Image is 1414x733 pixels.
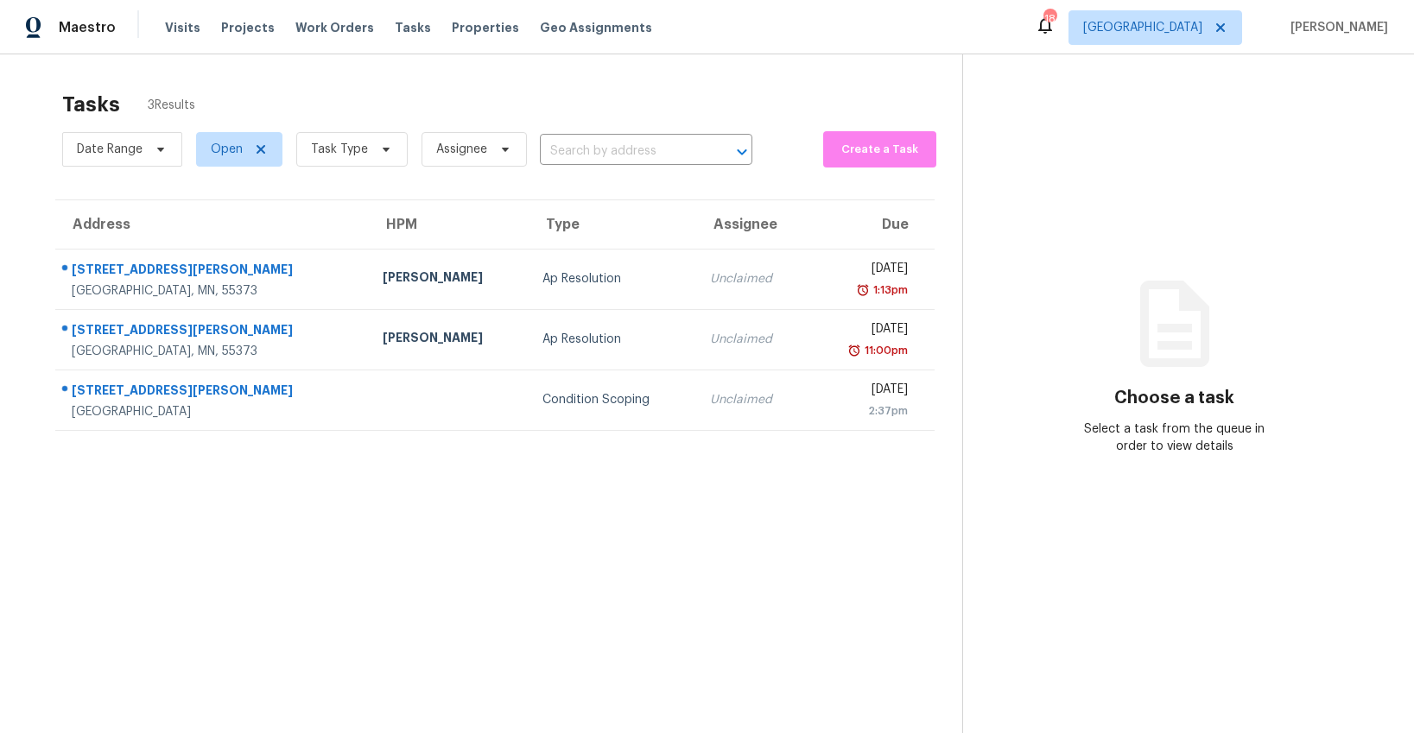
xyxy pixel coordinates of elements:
[369,200,529,249] th: HPM
[59,19,116,36] span: Maestro
[383,269,515,290] div: [PERSON_NAME]
[72,343,355,360] div: [GEOGRAPHIC_DATA], MN, 55373
[832,140,928,160] span: Create a Task
[72,261,355,282] div: [STREET_ADDRESS][PERSON_NAME]
[383,329,515,351] div: [PERSON_NAME]
[165,19,200,36] span: Visits
[211,141,243,158] span: Open
[395,22,431,34] span: Tasks
[847,342,861,359] img: Overdue Alarm Icon
[295,19,374,36] span: Work Orders
[1083,19,1202,36] span: [GEOGRAPHIC_DATA]
[1043,10,1056,28] div: 18
[540,19,652,36] span: Geo Assignments
[72,382,355,403] div: [STREET_ADDRESS][PERSON_NAME]
[822,320,908,342] div: [DATE]
[542,270,683,288] div: Ap Resolution
[55,200,369,249] th: Address
[1284,19,1388,36] span: [PERSON_NAME]
[540,138,704,165] input: Search by address
[72,282,355,300] div: [GEOGRAPHIC_DATA], MN, 55373
[311,141,368,158] span: Task Type
[710,270,795,288] div: Unclaimed
[452,19,519,36] span: Properties
[529,200,697,249] th: Type
[696,200,808,249] th: Assignee
[436,141,487,158] span: Assignee
[870,281,908,299] div: 1:13pm
[822,381,908,402] div: [DATE]
[856,281,870,299] img: Overdue Alarm Icon
[72,321,355,343] div: [STREET_ADDRESS][PERSON_NAME]
[542,331,683,348] div: Ap Resolution
[822,260,908,281] div: [DATE]
[1114,389,1234,407] h3: Choose a task
[221,19,275,36] span: Projects
[730,140,754,164] button: Open
[77,141,143,158] span: Date Range
[542,391,683,408] div: Condition Scoping
[148,97,195,114] span: 3 Results
[710,391,795,408] div: Unclaimed
[72,403,355,420] div: [GEOGRAPHIC_DATA]
[1068,420,1280,455] div: Select a task from the queue in order to view details
[710,331,795,348] div: Unclaimed
[808,200,935,249] th: Due
[822,402,908,420] div: 2:37pm
[823,131,936,167] button: Create a Task
[861,342,908,359] div: 11:00pm
[62,96,120,113] h2: Tasks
